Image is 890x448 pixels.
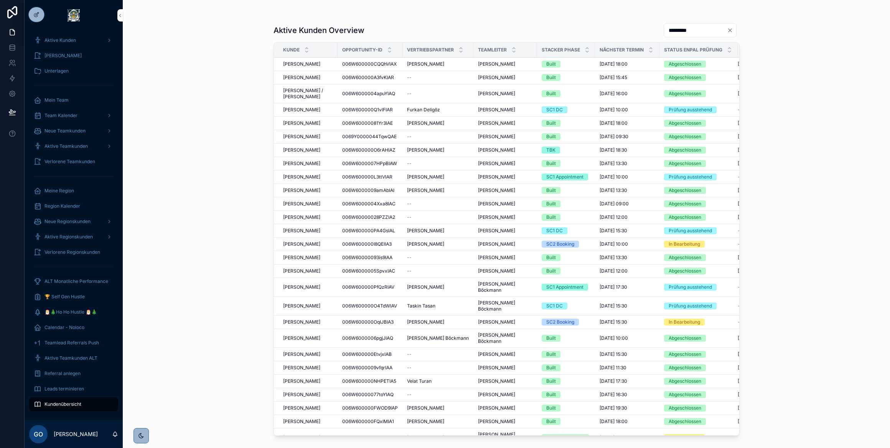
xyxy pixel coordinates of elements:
[342,61,397,67] span: 006W600000CQQhVIAX
[342,120,393,126] span: 006W60000081Yr3IAE
[738,201,786,207] a: [DATE]
[44,159,95,165] span: Verlorene Teamkunden
[738,134,786,140] a: [DATE]
[542,200,590,207] a: Built
[342,187,398,193] a: 006W6000009amAbIAI
[29,109,118,122] a: Team Kalender
[283,228,333,234] a: [PERSON_NAME]
[342,241,392,247] span: 006W600000I8QEIIA3
[478,61,532,67] a: [PERSON_NAME]
[342,134,398,140] a: 0069Y0000044TqwQAE
[546,200,556,207] div: Built
[478,107,515,113] span: [PERSON_NAME]
[407,214,412,220] span: --
[478,255,515,261] span: [PERSON_NAME]
[546,174,583,180] div: SC1 Appointment
[738,120,786,126] a: [DATE]
[600,74,627,81] span: [DATE] 15:45
[600,107,628,113] span: [DATE] 10:00
[44,37,76,43] span: Aktive Kunden
[669,90,701,97] div: Abgeschlossen
[407,174,444,180] span: [PERSON_NAME]
[669,254,701,261] div: Abgeschlossen
[407,187,469,193] a: [PERSON_NAME]
[478,107,532,113] a: [PERSON_NAME]
[664,187,733,194] a: Abgeschlossen
[44,128,86,134] span: Neue Teamkunden
[546,147,555,154] div: TBK
[44,278,108,284] span: ALT Monatliche Performance
[664,241,733,248] a: In Bearbeitung
[283,88,333,100] a: [PERSON_NAME] / [PERSON_NAME]
[283,241,320,247] span: [PERSON_NAME]
[342,74,398,81] a: 006W600000A3fvKIAR
[478,134,532,140] a: [PERSON_NAME]
[546,90,556,97] div: Built
[669,187,701,194] div: Abgeschlossen
[407,241,444,247] span: [PERSON_NAME]
[669,133,701,140] div: Abgeschlossen
[407,268,412,274] span: --
[664,200,733,207] a: Abgeschlossen
[546,160,556,167] div: Built
[283,134,333,140] a: [PERSON_NAME]
[664,90,733,97] a: Abgeschlossen
[478,74,532,81] a: [PERSON_NAME]
[664,133,733,140] a: Abgeschlossen
[738,255,753,261] span: [DATE]
[283,268,333,274] a: [PERSON_NAME]
[738,241,742,247] span: --
[546,241,574,248] div: SC2 Booking
[342,107,398,113] a: 006W600000Q1vlFIAR
[283,214,320,220] span: [PERSON_NAME]
[29,274,118,288] a: ALT Monatliche Performance
[600,74,655,81] a: [DATE] 15:45
[664,106,733,113] a: Prüfung ausstehend
[542,227,590,234] a: SC1 DC
[283,61,333,67] a: [PERSON_NAME]
[546,61,556,68] div: Built
[738,201,753,207] span: [DATE]
[407,174,469,180] a: [PERSON_NAME]
[542,254,590,261] a: Built
[738,74,753,81] span: [DATE]
[478,201,515,207] span: [PERSON_NAME]
[542,61,590,68] a: Built
[600,147,655,153] a: [DATE] 18:30
[407,74,469,81] a: --
[283,228,320,234] span: [PERSON_NAME]
[283,107,333,113] a: [PERSON_NAME]
[342,74,394,81] span: 006W600000A3fvKIAR
[342,147,398,153] a: 006W600000O6rAHIAZ
[669,120,701,127] div: Abgeschlossen
[600,107,655,113] a: [DATE] 10:00
[342,187,394,193] span: 006W6000009amAbIAI
[600,120,655,126] a: [DATE] 18:00
[342,120,398,126] a: 006W60000081Yr3IAE
[738,268,753,274] span: [DATE]
[283,284,333,290] a: [PERSON_NAME]
[407,228,444,234] span: [PERSON_NAME]
[283,255,320,261] span: [PERSON_NAME]
[738,91,753,97] span: [DATE]
[478,174,515,180] span: [PERSON_NAME]
[478,147,515,153] span: [PERSON_NAME]
[44,53,82,59] span: [PERSON_NAME]
[738,134,753,140] span: [DATE]
[407,284,444,290] span: [PERSON_NAME]
[542,268,590,274] a: Built
[600,201,629,207] span: [DATE] 09:00
[407,134,469,140] a: --
[478,255,532,261] a: [PERSON_NAME]
[600,284,655,290] a: [DATE] 17:30
[738,147,786,153] a: [DATE]
[542,214,590,221] a: Built
[283,74,320,81] span: [PERSON_NAME]
[283,147,333,153] a: [PERSON_NAME]
[600,134,628,140] span: [DATE] 09:30
[342,241,398,247] a: 006W600000I8QEIIA3
[600,255,655,261] a: [DATE] 13:30
[600,228,655,234] a: [DATE] 15:30
[478,147,532,153] a: [PERSON_NAME]
[664,227,733,234] a: Prüfung ausstehend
